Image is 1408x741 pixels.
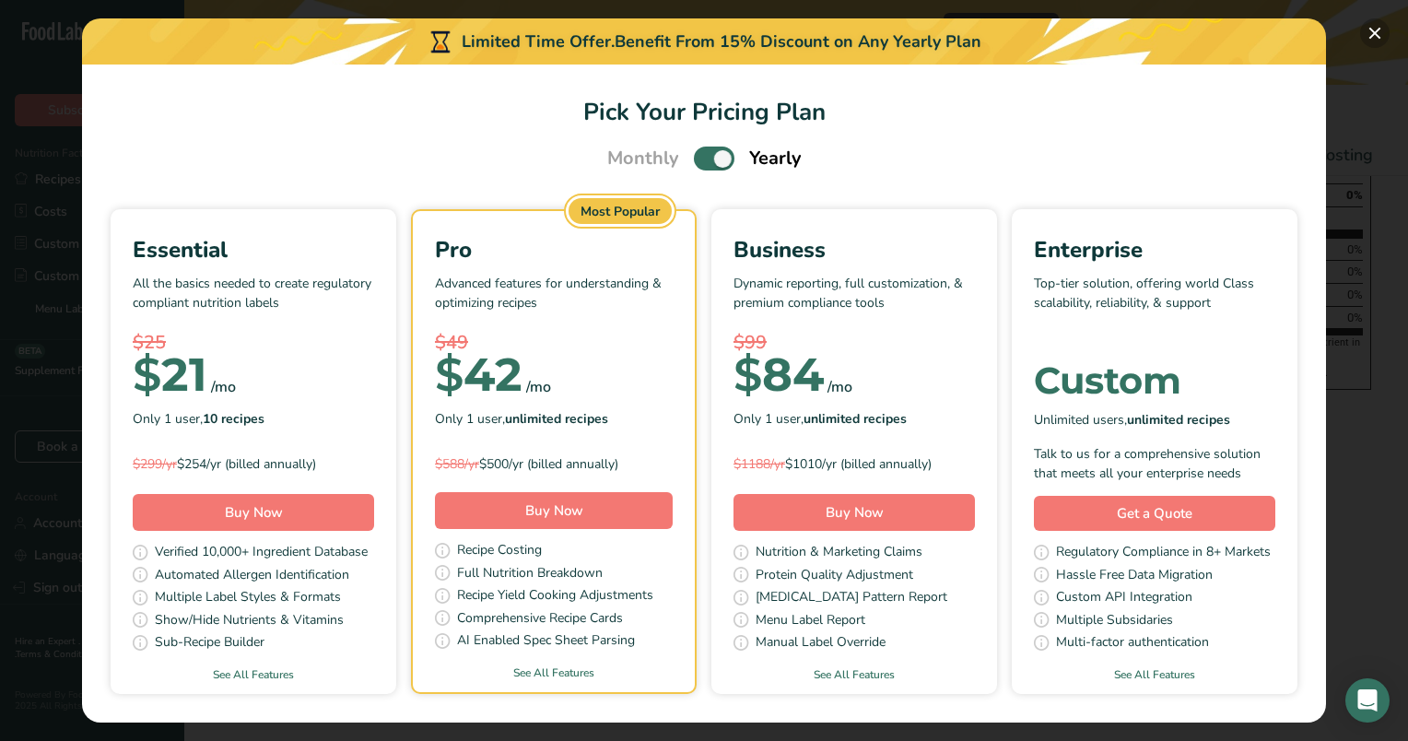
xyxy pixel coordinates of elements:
[711,666,997,683] a: See All Features
[1056,542,1271,565] span: Regulatory Compliance in 8+ Markets
[155,542,368,565] span: Verified 10,000+ Ingredient Database
[733,347,762,403] span: $
[155,587,341,610] span: Multiple Label Styles & Formats
[203,410,264,428] b: 10 recipes
[749,145,802,172] span: Yearly
[526,376,551,398] div: /mo
[1034,410,1230,429] span: Unlimited users,
[413,665,695,681] a: See All Features
[155,632,264,655] span: Sub-Recipe Builder
[1034,233,1275,266] div: Enterprise
[607,145,679,172] span: Monthly
[826,503,884,522] span: Buy Now
[733,455,785,473] span: $1188/yr
[1012,666,1297,683] a: See All Features
[82,18,1326,65] div: Limited Time Offer.
[111,666,396,683] a: See All Features
[756,610,865,633] span: Menu Label Report
[733,329,975,357] div: $99
[133,454,374,474] div: $254/yr (billed annually)
[1034,274,1275,329] p: Top-tier solution, offering world Class scalability, reliability, & support
[155,610,344,633] span: Show/Hide Nutrients & Vitamins
[756,542,922,565] span: Nutrition & Marketing Claims
[457,608,623,631] span: Comprehensive Recipe Cards
[435,233,673,266] div: Pro
[569,198,672,224] div: Most Popular
[435,357,522,394] div: 42
[1056,610,1173,633] span: Multiple Subsidaries
[1034,444,1275,483] div: Talk to us for a comprehensive solution that meets all your enterprise needs
[457,563,603,586] span: Full Nutrition Breakdown
[133,233,374,266] div: Essential
[1056,565,1213,588] span: Hassle Free Data Migration
[435,274,673,329] p: Advanced features for understanding & optimizing recipes
[133,347,161,403] span: $
[435,454,673,474] div: $500/yr (billed annually)
[827,376,852,398] div: /mo
[756,565,913,588] span: Protein Quality Adjustment
[133,357,207,394] div: 21
[457,585,653,608] span: Recipe Yield Cooking Adjustments
[1056,632,1209,655] span: Multi-factor authentication
[1034,362,1275,399] div: Custom
[733,357,824,394] div: 84
[104,94,1304,130] h1: Pick Your Pricing Plan
[1127,411,1230,429] b: unlimited recipes
[133,455,177,473] span: $299/yr
[457,630,635,653] span: AI Enabled Spec Sheet Parsing
[1117,503,1192,524] span: Get a Quote
[733,233,975,266] div: Business
[435,455,479,473] span: $588/yr
[1345,678,1390,723] div: Open Intercom Messenger
[435,347,463,403] span: $
[133,409,264,429] span: Only 1 user,
[615,29,981,54] div: Benefit From 15% Discount on Any Yearly Plan
[435,492,673,529] button: Buy Now
[804,410,907,428] b: unlimited recipes
[733,409,907,429] span: Only 1 user,
[211,376,236,398] div: /mo
[525,501,583,520] span: Buy Now
[733,274,975,329] p: Dynamic reporting, full customization, & premium compliance tools
[733,454,975,474] div: $1010/yr (billed annually)
[505,410,608,428] b: unlimited recipes
[133,329,374,357] div: $25
[133,494,374,531] button: Buy Now
[756,632,886,655] span: Manual Label Override
[155,565,349,588] span: Automated Allergen Identification
[225,503,283,522] span: Buy Now
[1034,496,1275,532] a: Get a Quote
[756,587,947,610] span: [MEDICAL_DATA] Pattern Report
[1056,587,1192,610] span: Custom API Integration
[733,494,975,531] button: Buy Now
[133,274,374,329] p: All the basics needed to create regulatory compliant nutrition labels
[457,540,542,563] span: Recipe Costing
[435,329,673,357] div: $49
[435,409,608,429] span: Only 1 user,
